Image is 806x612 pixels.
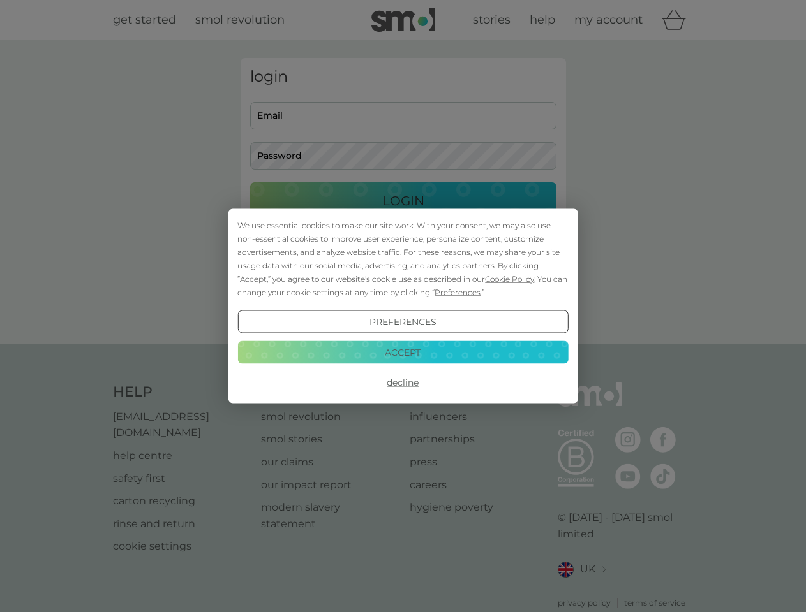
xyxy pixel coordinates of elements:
[237,371,568,394] button: Decline
[228,209,578,404] div: Cookie Consent Prompt
[485,274,534,284] span: Cookie Policy
[237,219,568,299] div: We use essential cookies to make our site work. With your consent, we may also use non-essential ...
[435,288,481,297] span: Preferences
[237,340,568,363] button: Accept
[237,310,568,333] button: Preferences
